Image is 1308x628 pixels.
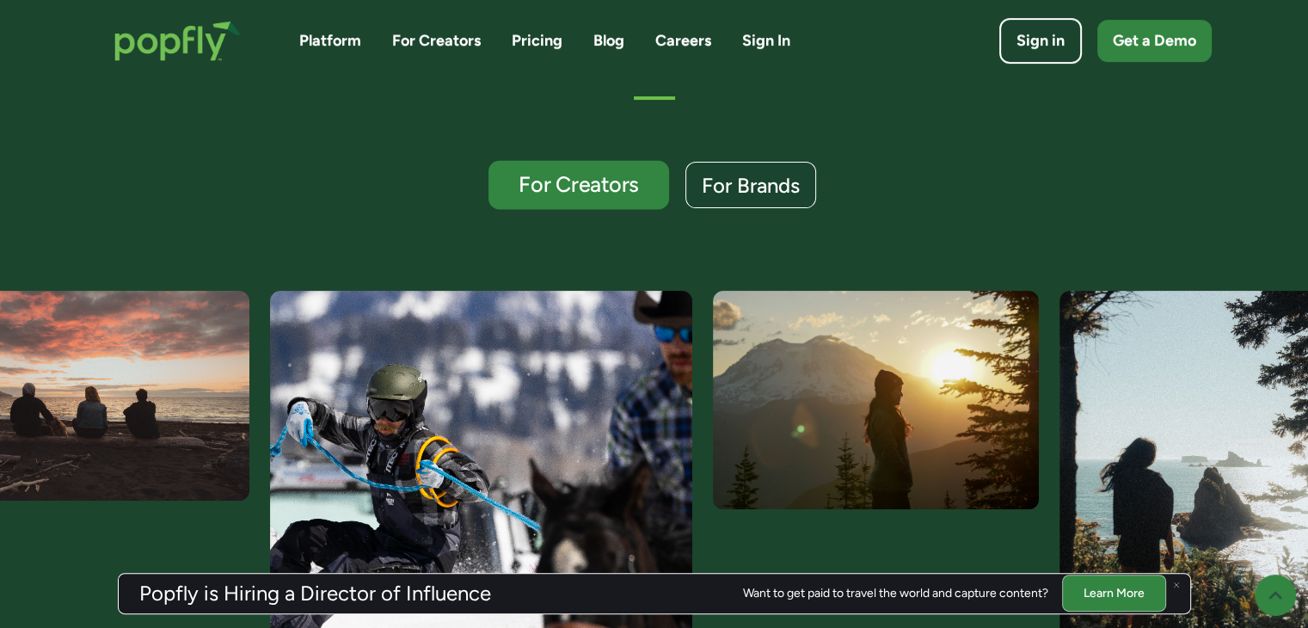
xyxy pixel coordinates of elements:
[1113,30,1196,52] div: Get a Demo
[1016,30,1065,52] div: Sign in
[702,175,800,196] div: For Brands
[97,3,258,78] a: home
[299,30,361,52] a: Platform
[488,161,669,210] a: For Creators
[504,174,652,196] div: For Creators
[512,30,562,52] a: Pricing
[1062,575,1166,612] a: Learn More
[139,583,491,604] h3: Popfly is Hiring a Director of Influence
[685,162,816,208] a: For Brands
[999,18,1082,64] a: Sign in
[742,30,790,52] a: Sign In
[655,30,711,52] a: Careers
[1097,20,1212,62] a: Get a Demo
[743,587,1048,600] div: Want to get paid to travel the world and capture content?
[392,30,481,52] a: For Creators
[593,30,624,52] a: Blog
